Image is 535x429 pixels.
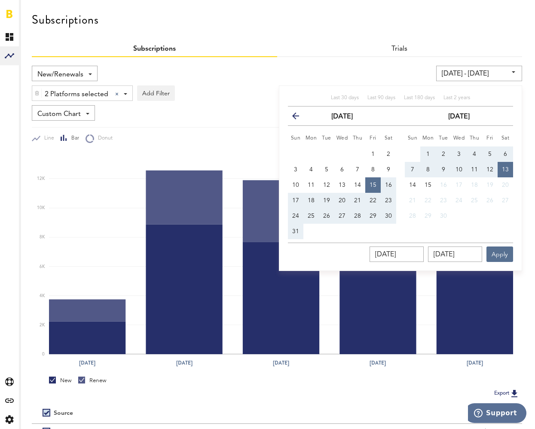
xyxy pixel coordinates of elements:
[325,167,328,173] span: 5
[319,193,334,208] button: 19
[331,113,353,120] strong: [DATE]
[353,136,363,141] small: Thursday
[370,213,376,219] span: 29
[292,198,299,204] span: 17
[467,146,482,162] button: 4
[420,146,436,162] button: 1
[34,90,40,96] img: trash_awesome_blue.svg
[426,151,430,157] span: 1
[303,162,319,177] button: 4
[323,213,330,219] span: 26
[40,323,45,327] text: 2K
[420,177,436,193] button: 15
[37,67,83,82] span: New/Renewals
[404,95,435,100] span: Last 180 days
[425,198,431,204] span: 22
[365,208,381,224] button: 29
[306,136,317,141] small: Monday
[323,182,330,188] span: 12
[381,146,396,162] button: 2
[440,213,447,219] span: 30
[436,177,451,193] button: 16
[32,13,98,27] div: Subscriptions
[322,136,331,141] small: Tuesday
[486,136,493,141] small: Friday
[37,206,45,210] text: 10K
[381,177,396,193] button: 16
[40,135,54,142] span: Line
[340,167,344,173] span: 6
[40,235,45,240] text: 8K
[54,410,73,417] div: Source
[467,177,482,193] button: 18
[385,136,393,141] small: Saturday
[385,198,392,204] span: 23
[457,151,461,157] span: 3
[273,359,289,367] text: [DATE]
[405,162,420,177] button: 7
[436,146,451,162] button: 2
[492,388,522,399] button: Export
[420,208,436,224] button: 29
[350,193,365,208] button: 21
[21,27,30,46] a: Monetization
[40,265,45,269] text: 6K
[292,228,299,234] span: 31
[303,193,319,208] button: 18
[385,182,392,188] span: 16
[319,162,334,177] button: 5
[288,410,512,417] div: Period total
[42,352,45,356] text: 0
[502,198,509,204] span: 27
[354,213,361,219] span: 28
[319,208,334,224] button: 26
[79,359,95,367] text: [DATE]
[32,86,42,100] div: Delete
[354,198,361,204] span: 21
[509,388,520,399] img: Export
[350,177,365,193] button: 14
[456,167,462,173] span: 10
[428,246,482,262] input: __/__/____
[420,162,436,177] button: 8
[411,167,414,173] span: 7
[470,136,480,141] small: Thursday
[467,162,482,177] button: 11
[439,136,448,141] small: Tuesday
[456,182,462,188] span: 17
[370,182,376,188] span: 15
[482,162,498,177] button: 12
[370,246,424,262] input: __/__/____
[426,167,430,173] span: 8
[436,193,451,208] button: 23
[133,46,176,52] a: Subscriptions
[339,213,345,219] span: 27
[405,193,420,208] button: 21
[498,193,513,208] button: 27
[502,167,509,173] span: 13
[482,177,498,193] button: 19
[339,182,345,188] span: 13
[21,65,30,84] a: Acquisition
[37,176,45,181] text: 12K
[468,403,526,425] iframe: Opens a widget where you can find more information
[453,136,465,141] small: Wednesday
[440,182,447,188] span: 16
[451,162,467,177] button: 10
[365,193,381,208] button: 22
[21,103,30,122] a: Custom Reports
[288,162,303,177] button: 3
[504,151,507,157] span: 6
[365,162,381,177] button: 8
[498,162,513,177] button: 13
[334,208,350,224] button: 27
[291,136,301,141] small: Sunday
[176,359,193,367] text: [DATE]
[78,377,107,384] div: Renew
[21,84,30,103] a: Cohorts
[350,162,365,177] button: 7
[49,377,72,384] div: New
[334,177,350,193] button: 13
[367,95,395,100] span: Last 90 days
